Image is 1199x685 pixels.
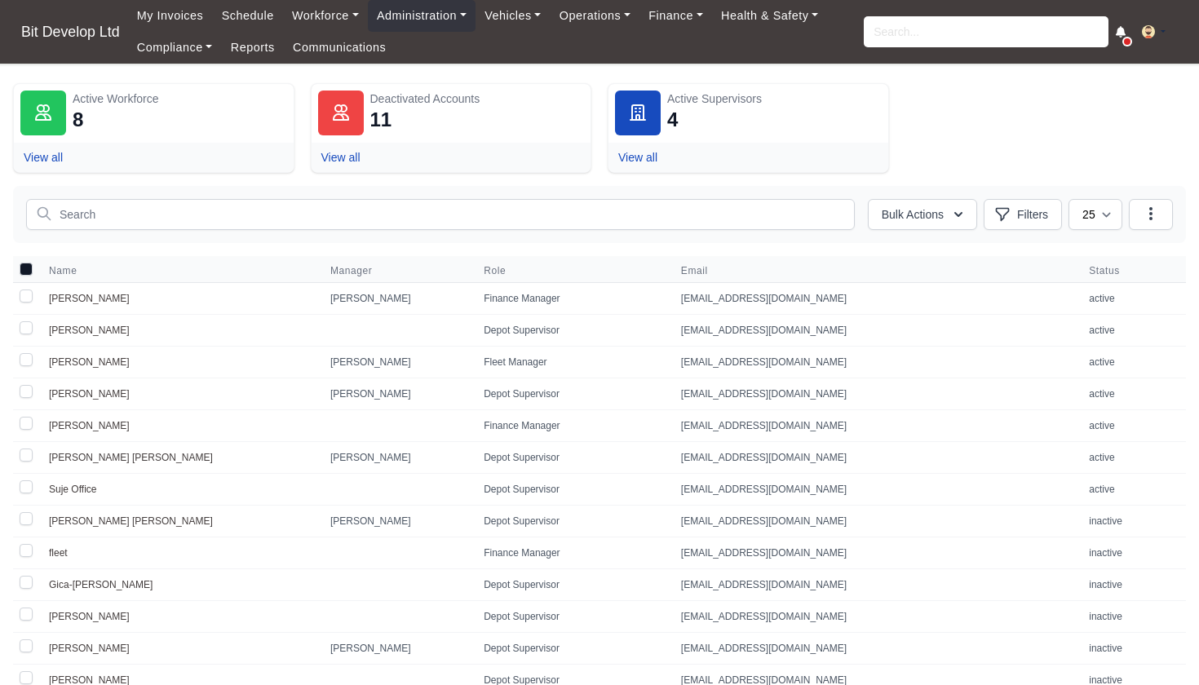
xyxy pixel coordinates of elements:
td: Depot Supervisor [474,506,671,537]
td: Depot Supervisor [474,601,671,633]
td: [EMAIL_ADDRESS][DOMAIN_NAME] [671,442,1079,474]
td: inactive [1079,601,1186,633]
div: Active Supervisors [667,91,882,107]
td: [EMAIL_ADDRESS][DOMAIN_NAME] [671,506,1079,537]
td: Finance Manager [474,537,671,569]
td: Finance Manager [474,410,671,442]
td: [PERSON_NAME] [321,442,474,474]
td: [EMAIL_ADDRESS][DOMAIN_NAME] [671,601,1079,633]
a: [PERSON_NAME] [49,293,130,304]
td: active [1079,442,1186,474]
a: [PERSON_NAME] [PERSON_NAME] [49,452,213,463]
div: 4 [667,107,678,133]
a: Bit Develop Ltd [13,16,128,48]
td: Fleet Manager [474,347,671,378]
td: active [1079,378,1186,410]
span: Manager [330,264,373,277]
a: [PERSON_NAME] [49,388,130,400]
td: Depot Supervisor [474,633,671,665]
input: Search... [864,16,1108,47]
td: [PERSON_NAME] [321,347,474,378]
div: Deactivated Accounts [370,91,585,107]
td: inactive [1079,633,1186,665]
iframe: Chat Widget [1117,607,1199,685]
td: [EMAIL_ADDRESS][DOMAIN_NAME] [671,569,1079,601]
a: [PERSON_NAME] [49,420,130,431]
div: Active Workforce [73,91,287,107]
td: [EMAIL_ADDRESS][DOMAIN_NAME] [671,537,1079,569]
a: View all [618,151,657,164]
td: Finance Manager [474,283,671,315]
td: Depot Supervisor [474,378,671,410]
td: inactive [1079,506,1186,537]
td: [PERSON_NAME] [321,506,474,537]
span: Email [681,264,1069,277]
td: active [1079,283,1186,315]
td: active [1079,315,1186,347]
td: Depot Supervisor [474,315,671,347]
td: [EMAIL_ADDRESS][DOMAIN_NAME] [671,315,1079,347]
td: active [1079,474,1186,506]
a: [PERSON_NAME] [49,325,130,336]
span: Bit Develop Ltd [13,15,128,48]
a: [PERSON_NAME] [49,611,130,622]
div: 8 [73,107,83,133]
td: [EMAIL_ADDRESS][DOMAIN_NAME] [671,283,1079,315]
a: [PERSON_NAME] [49,643,130,654]
a: [PERSON_NAME] [49,356,130,368]
a: Reports [222,32,284,64]
td: [EMAIL_ADDRESS][DOMAIN_NAME] [671,633,1079,665]
a: [PERSON_NAME] [PERSON_NAME] [49,515,213,527]
td: inactive [1079,537,1186,569]
span: Name [49,264,77,277]
div: 11 [370,107,392,133]
span: Role [484,264,506,277]
td: [PERSON_NAME] [321,283,474,315]
button: Role [484,264,519,277]
a: Suje Office [49,484,96,495]
td: [EMAIL_ADDRESS][DOMAIN_NAME] [671,410,1079,442]
button: Name [49,264,90,277]
button: Filters [984,199,1062,230]
span: Status [1089,264,1176,277]
button: Manager [330,264,386,277]
td: [PERSON_NAME] [321,633,474,665]
td: [EMAIL_ADDRESS][DOMAIN_NAME] [671,378,1079,410]
td: Depot Supervisor [474,442,671,474]
a: View all [24,151,63,164]
a: Compliance [128,32,222,64]
button: Bulk Actions [868,199,977,230]
td: active [1079,347,1186,378]
a: fleet [49,547,68,559]
td: [EMAIL_ADDRESS][DOMAIN_NAME] [671,474,1079,506]
a: View all [321,151,361,164]
td: Depot Supervisor [474,569,671,601]
td: [EMAIL_ADDRESS][DOMAIN_NAME] [671,347,1079,378]
td: active [1079,410,1186,442]
td: [PERSON_NAME] [321,378,474,410]
a: Gica-[PERSON_NAME] [49,579,153,590]
td: Depot Supervisor [474,474,671,506]
a: Communications [284,32,396,64]
td: inactive [1079,569,1186,601]
input: Search [26,199,855,230]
